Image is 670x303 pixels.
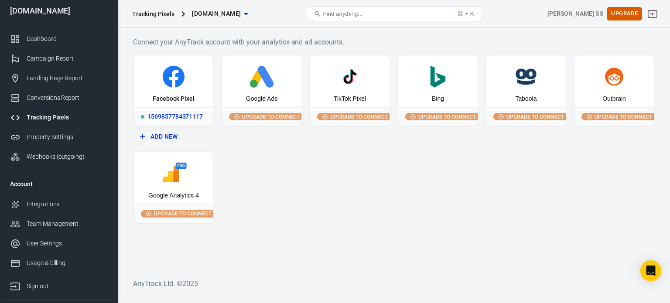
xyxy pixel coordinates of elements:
span: bdcnews.site [192,8,241,19]
div: Facebook Pixel [153,95,195,103]
div: Landing Page Report [27,74,108,83]
button: Add New [137,129,211,145]
div: Sign out [27,282,108,291]
span: Upgrade to connect [152,210,213,218]
span: Find anything... [323,10,362,17]
span: Upgrade to connect [505,113,566,121]
div: TikTok Pixel [334,95,366,103]
button: Google AdsUpgrade to connect [221,54,302,127]
div: Integrations [27,200,108,209]
span: Running [141,115,144,119]
a: Sign out [642,3,663,24]
button: Find anything...⌘ + K [307,7,481,21]
a: Conversions Report [3,88,115,108]
div: Webhooks (outgoing) [27,152,108,161]
div: Taboola [515,95,537,103]
div: Campaign Report [27,54,108,63]
div: Google Analytics 4 [148,191,199,200]
h6: Connect your AnyTrack account with your analytics and ad accounts. [133,37,655,48]
a: Team Management [3,214,115,234]
a: Integrations [3,194,115,214]
div: [DOMAIN_NAME] [3,7,115,15]
a: Facebook PixelRunning1569857784371117 [133,54,214,127]
a: Property Settings [3,127,115,147]
div: Dashboard [27,34,108,44]
a: Webhooks (outgoing) [3,147,115,167]
div: Tracking Pixels [132,10,174,18]
button: [DOMAIN_NAME] [188,6,251,22]
div: Google Ads [246,95,277,103]
div: Open Intercom Messenger [640,260,661,281]
button: Google Analytics 4Upgrade to connect [133,151,214,224]
span: Upgrade to connect [328,113,390,121]
li: Account [3,174,115,194]
a: User Settings [3,234,115,253]
button: Upgrade [607,7,642,20]
div: User Settings [27,239,108,248]
div: Outbrain [602,95,626,103]
button: OutbrainUpgrade to connect [574,54,655,127]
button: TikTok PixelUpgrade to connect [309,54,390,127]
div: Property Settings [27,133,108,142]
div: Team Management [27,219,108,228]
div: Conversions Report [27,93,108,102]
a: Landing Page Report [3,68,115,88]
span: Upgrade to connect [240,113,301,121]
h6: AnyTrack Ltd. © 2025 [133,278,655,289]
div: ⌘ + K [458,10,474,17]
a: Dashboard [3,29,115,49]
button: TaboolaUpgrade to connect [485,54,567,127]
div: Tracking Pixels [27,113,108,122]
button: BingUpgrade to connect [397,54,479,127]
a: Tracking Pixels [3,108,115,127]
div: 1569857784371117 [134,107,213,126]
a: Campaign Report [3,49,115,68]
span: Upgrade to connect [417,113,478,121]
div: Account id: zqfarmLz [547,9,603,18]
a: Sign out [3,273,115,296]
a: Usage & billing [3,253,115,273]
span: Upgrade to connect [593,113,654,121]
div: Bing [432,95,444,103]
div: Usage & billing [27,259,108,268]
